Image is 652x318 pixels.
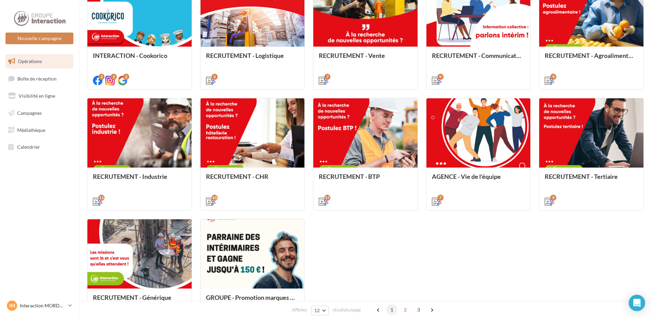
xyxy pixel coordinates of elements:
span: Médiathèque [17,127,45,133]
div: 2 [111,74,117,80]
span: Calendrier [17,144,40,150]
button: Nouvelle campagne [5,33,73,44]
p: Interaction MORDELLES [20,302,65,309]
div: 11 [98,195,105,201]
span: 12 [314,308,320,313]
div: 2 [98,74,105,80]
div: 9 [437,74,444,80]
a: Boîte de réception [4,71,75,86]
div: AGENCE - Vie de l'équipe [432,173,525,187]
div: 9 [550,195,556,201]
div: 17 [324,195,330,201]
div: GROUPE - Promotion marques et offres [206,294,299,308]
span: 2 [400,304,411,315]
span: Boîte de réception [17,75,57,81]
div: RECRUTEMENT - Agroalimentaire [545,52,638,66]
a: Calendrier [4,140,75,154]
span: Afficher [292,307,307,313]
span: Opérations [18,58,42,64]
div: RECRUTEMENT - Tertiaire [545,173,638,187]
div: RECRUTEMENT - Communication externe [432,52,525,66]
button: 12 [311,306,329,315]
span: 3 [413,304,424,315]
div: RECRUTEMENT - Logistique [206,52,299,66]
div: 7 [324,74,330,80]
span: IM [9,302,15,309]
div: Open Intercom Messenger [629,295,645,311]
span: 1 [386,304,397,315]
div: 7 [437,195,444,201]
span: Campagnes [17,110,42,116]
a: Campagnes [4,106,75,120]
div: RECRUTEMENT - Vente [319,52,412,66]
div: RECRUTEMENT - Générique [93,294,186,308]
div: INTERACTION - Cookorico [93,52,186,66]
div: 2 [123,74,129,80]
a: Opérations [4,54,75,69]
a: Médiathèque [4,123,75,137]
div: 3 [212,74,218,80]
div: RECRUTEMENT - CHR [206,173,299,187]
div: RECRUTEMENT - Industrie [93,173,186,187]
a: Visibilité en ligne [4,89,75,103]
span: Visibilité en ligne [19,93,55,99]
span: résultats/page [333,307,361,313]
a: IM Interaction MORDELLES [5,299,73,312]
div: 10 [212,195,218,201]
div: 9 [550,74,556,80]
div: RECRUTEMENT - BTP [319,173,412,187]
